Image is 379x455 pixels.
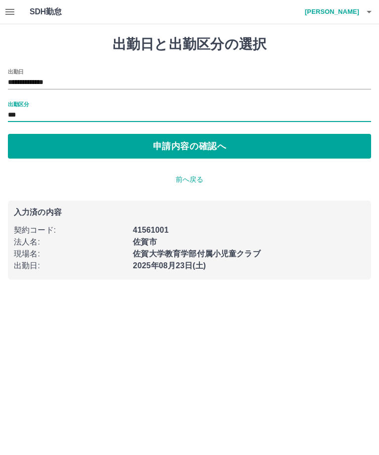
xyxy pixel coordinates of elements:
p: 前へ戻る [8,174,371,185]
b: 佐賀大学教育学部付属小児童クラブ [133,249,260,258]
p: 法人名 : [14,236,127,248]
p: 契約コード : [14,224,127,236]
p: 入力済の内容 [14,208,365,216]
b: 佐賀市 [133,238,156,246]
p: 現場名 : [14,248,127,260]
label: 出勤日 [8,68,24,75]
b: 41561001 [133,226,168,234]
b: 2025年08月23日(土) [133,261,206,270]
h1: 出勤日と出勤区分の選択 [8,36,371,53]
p: 出勤日 : [14,260,127,272]
button: 申請内容の確認へ [8,134,371,159]
label: 出勤区分 [8,100,29,108]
